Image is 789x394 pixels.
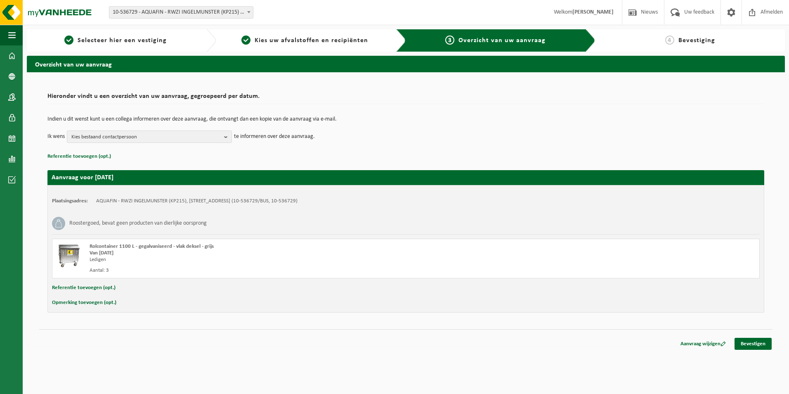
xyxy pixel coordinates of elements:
span: Selecteer hier een vestiging [78,37,167,44]
strong: Van [DATE] [90,250,113,256]
td: AQUAFIN - RWZI INGELMUNSTER (KP215), [STREET_ADDRESS] (10-536729/BUS, 10-536729) [96,198,298,204]
span: Kies bestaand contactpersoon [71,131,221,143]
span: 2 [241,36,250,45]
span: 4 [665,36,674,45]
p: Ik wens [47,131,65,143]
button: Kies bestaand contactpersoon [67,131,232,143]
span: Bevestiging [678,37,715,44]
span: 1 [64,36,73,45]
span: 3 [445,36,454,45]
span: Kies uw afvalstoffen en recipiënten [255,37,368,44]
a: Aanvraag wijzigen [674,338,732,350]
strong: Plaatsingsadres: [52,198,88,204]
button: Opmerking toevoegen (opt.) [52,297,116,308]
div: Ledigen [90,256,439,263]
img: WB-1100-GAL-GY-01.png [57,243,81,268]
p: Indien u dit wenst kunt u een collega informeren over deze aanvraag, die ontvangt dan een kopie v... [47,116,764,122]
button: Referentie toevoegen (opt.) [52,282,116,293]
strong: Aanvraag voor [DATE] [52,174,113,181]
p: te informeren over deze aanvraag. [234,131,315,143]
a: Bevestigen [735,338,772,350]
span: Overzicht van uw aanvraag [458,37,546,44]
span: 10-536729 - AQUAFIN - RWZI INGELMUNSTER (KP215) - INGELMUNSTER [109,7,253,18]
strong: [PERSON_NAME] [572,9,614,15]
a: 1Selecteer hier een vestiging [31,36,200,45]
a: 2Kies uw afvalstoffen en recipiënten [220,36,389,45]
div: Aantal: 3 [90,267,439,274]
span: 10-536729 - AQUAFIN - RWZI INGELMUNSTER (KP215) - INGELMUNSTER [109,6,253,19]
button: Referentie toevoegen (opt.) [47,151,111,162]
h2: Overzicht van uw aanvraag [27,56,785,72]
h3: Roostergoed, bevat geen producten van dierlijke oorsprong [69,217,207,230]
span: Rolcontainer 1100 L - gegalvaniseerd - vlak deksel - grijs [90,244,214,249]
h2: Hieronder vindt u een overzicht van uw aanvraag, gegroepeerd per datum. [47,93,764,104]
